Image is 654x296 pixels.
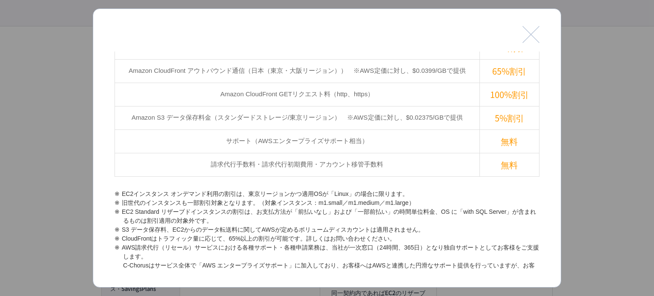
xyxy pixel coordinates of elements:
[479,106,539,129] td: 5%割引
[479,129,539,153] td: 無料
[479,153,539,176] td: 無料
[115,207,539,225] li: EC2 Standard リザーブドインスタンスの割引は、お支払方法が「前払いなし」および「一部前払い」の時間単位料金、OS に「with SQL Server」が含まれるものは割引適用の対象外です。
[115,129,480,153] td: サポート（AWSエンタープライズサポート相当）
[479,59,539,83] td: 65%割引
[115,83,480,106] td: Amazon CloudFront GETリクエスト料（http、https）
[115,153,480,176] td: 請求代行手数料・請求代行初期費用・アカウント移管手数料
[115,234,539,243] li: CloudFrontはトラフィック量に応じて、65%以上の割引が可能です。詳しくはお問い合わせください。
[115,190,539,198] li: EC2インスタンス オンデマンド利用の割引は、東京リージョンかつ適用OSが「Linux」の場合に限ります。
[522,26,539,43] button: 閉じる
[479,83,539,106] td: 100%割引
[115,198,539,207] li: 旧世代のインスタンスも一部割引対象となります。（対象インスタンス：m1.small／m1.medium／m1.large）
[115,243,539,279] li: AWS請求代行（リセール）サービスにおける各種サポート・各種申請業務は、当社が一次窓口（24時間、365日）となり独自サポートとしてお客様をご支援します。 C-Chorusはサービス全体で「AW...
[115,225,539,234] li: S3 データ保存料、EC2からのデータ転送料に関してAWSが定めるボリュームディスカウントは適用されません。
[115,106,480,129] td: Amazon S3 データ保存料金（スタンダードストレージ/東京リージョン） ※AWS定価に対し、$0.02375/GBで提供
[115,59,480,83] td: Amazon CloudFront アウトバウンド通信（日本（東京・大阪リージョン）） ※AWS定価に対し、$0.0399/GBで提供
